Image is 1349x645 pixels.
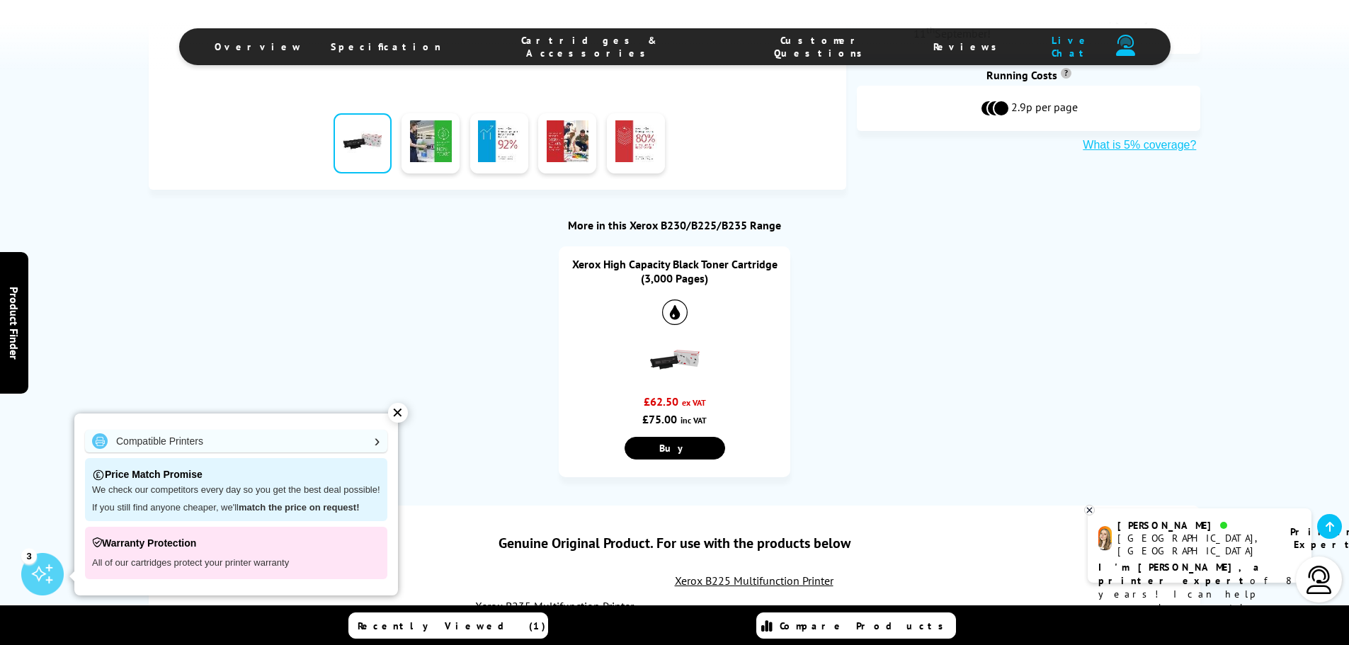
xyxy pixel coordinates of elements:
div: £62.50 [569,394,780,409]
span: Specification [331,40,441,53]
img: user-headset-light.svg [1305,566,1333,594]
span: Compare Products [780,620,951,632]
div: [PERSON_NAME] [1117,519,1273,532]
span: ex VAT [682,397,706,408]
a: Xerox B225 Multifunction Printer [675,573,833,588]
a: Xerox High Capacity Black Toner Cartridge (3,000 Pages) [572,257,778,285]
span: Product Finder [7,286,21,359]
a: Compare Products [756,612,956,639]
strong: match the price on request! [239,502,359,513]
img: Black [662,299,688,325]
div: More in this Xerox B230/B225/B235 Range [149,218,1201,232]
img: amy-livechat.png [1098,526,1112,551]
div: 3 [21,548,37,564]
a: Recently Viewed (1) [348,612,548,639]
span: Live Chat [1032,34,1109,59]
button: What is 5% coverage? [1078,138,1200,152]
img: Xerox High Capacity Black Toner Cartridge (3,000 Pages) [650,335,700,384]
div: ✕ [388,403,408,423]
b: I'm [PERSON_NAME], a printer expert [1098,561,1263,587]
p: We check our competitors every day so you get the best deal possible! [92,484,380,496]
div: £75.00 [569,412,780,426]
a: Compatible Printers [85,430,387,452]
span: inc VAT [681,415,707,426]
div: Genuine Original Product. For use with the products below [163,520,1187,566]
p: of 8 years! I can help you choose the right product [1098,561,1301,628]
span: Overview [215,40,302,53]
span: 2.9p per page [1011,100,1078,117]
img: user-headset-duotone.svg [1116,35,1134,56]
p: All of our cartridges protect your printer warranty [92,553,380,572]
a: Xerox B235 Multifunction Printer [475,599,634,613]
span: Cartridges & Accessories [469,34,710,59]
sup: Cost per page [1061,68,1071,79]
span: Buy [659,442,690,455]
p: If you still find anyone cheaper, we'll [92,502,380,514]
span: Recently Viewed (1) [358,620,546,632]
span: Customer Questions [739,34,905,59]
span: Reviews [933,40,1004,53]
div: Running Costs [857,68,1200,82]
p: Price Match Promise [92,465,380,484]
div: [GEOGRAPHIC_DATA], [GEOGRAPHIC_DATA] [1117,532,1273,557]
p: Warranty Protection [92,534,380,553]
